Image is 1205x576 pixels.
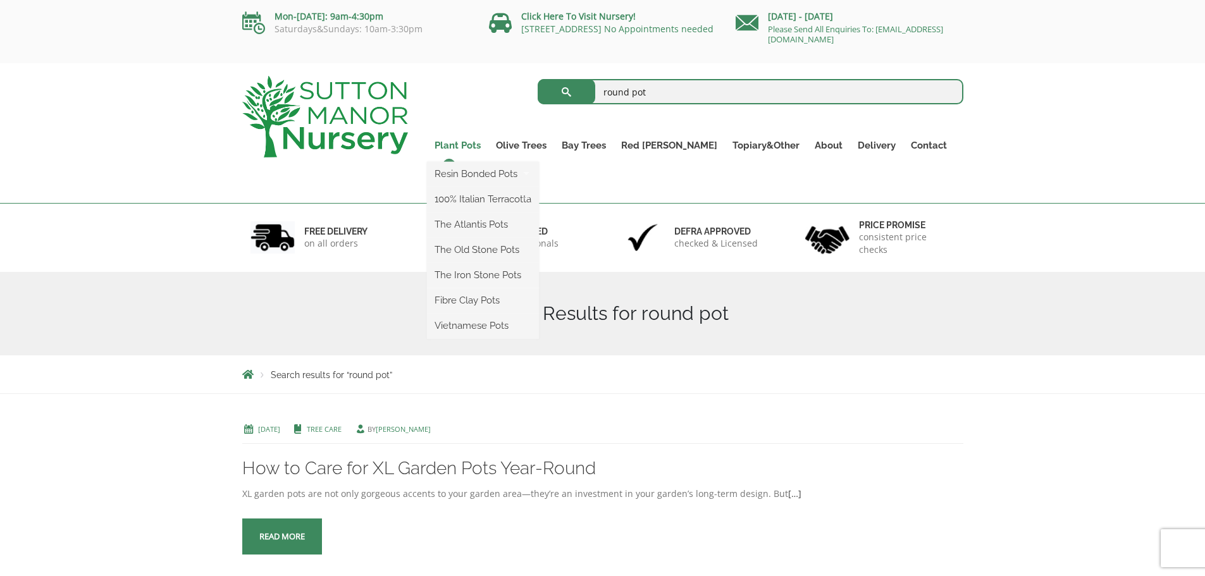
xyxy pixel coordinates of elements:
a: Delivery [850,137,903,154]
a: Click Here To Visit Nursery! [521,10,636,22]
img: 1.jpg [250,221,295,254]
p: consistent price checks [859,231,955,256]
a: The Iron Stone Pots [427,266,539,285]
a: Red [PERSON_NAME] [614,137,725,154]
a: Olive Trees [488,137,554,154]
a: Contact [903,137,955,154]
p: Mon-[DATE]: 9am-4:30pm [242,9,470,24]
nav: Breadcrumbs [242,369,963,379]
h6: Price promise [859,219,955,231]
span: Search results for “round pot” [271,370,392,380]
h6: Defra approved [674,226,758,237]
a: How to Care for XL Garden Pots Year-Round [242,458,596,479]
a: Plant Pots [427,137,488,154]
a: […] [788,487,801,499]
h1: Search Results for round pot [242,302,963,325]
a: [DATE] [258,424,280,434]
a: [PERSON_NAME] [376,424,431,434]
a: 100% Italian Terracotta [427,190,539,209]
a: Resin Bonded Pots [427,164,539,183]
a: The Atlantis Pots [427,215,539,234]
a: Bay Trees [554,137,614,154]
p: [DATE] - [DATE] [736,9,963,24]
img: 3.jpg [621,221,665,254]
a: Please Send All Enquiries To: [EMAIL_ADDRESS][DOMAIN_NAME] [768,23,943,45]
p: Saturdays&Sundays: 10am-3:30pm [242,24,470,34]
a: Vietnamese Pots [427,316,539,335]
a: [STREET_ADDRESS] No Appointments needed [521,23,714,35]
a: Read more [242,518,322,555]
h6: FREE DELIVERY [304,226,368,237]
a: Fibre Clay Pots [427,291,539,310]
img: 4.jpg [805,218,850,257]
a: The Old Stone Pots [427,240,539,259]
p: checked & Licensed [674,237,758,250]
p: on all orders [304,237,368,250]
input: Search... [538,79,963,104]
div: XL garden pots are not only gorgeous accents to your garden area—they’re an investment in your ga... [242,486,963,501]
a: About [807,137,850,154]
span: by [354,424,431,434]
img: logo [242,76,408,157]
a: Topiary&Other [725,137,807,154]
a: Tree Care [307,424,342,434]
